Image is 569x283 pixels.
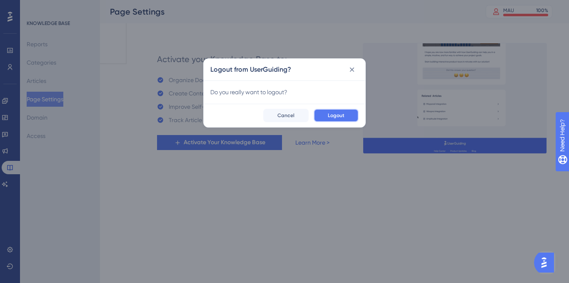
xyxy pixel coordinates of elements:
h2: Logout from UserGuiding? [210,65,291,75]
div: Do you really want to logout? [210,87,359,97]
span: Cancel [277,112,294,119]
span: Logout [328,112,344,119]
iframe: UserGuiding AI Assistant Launcher [534,250,559,275]
span: Need Help? [20,2,52,12]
